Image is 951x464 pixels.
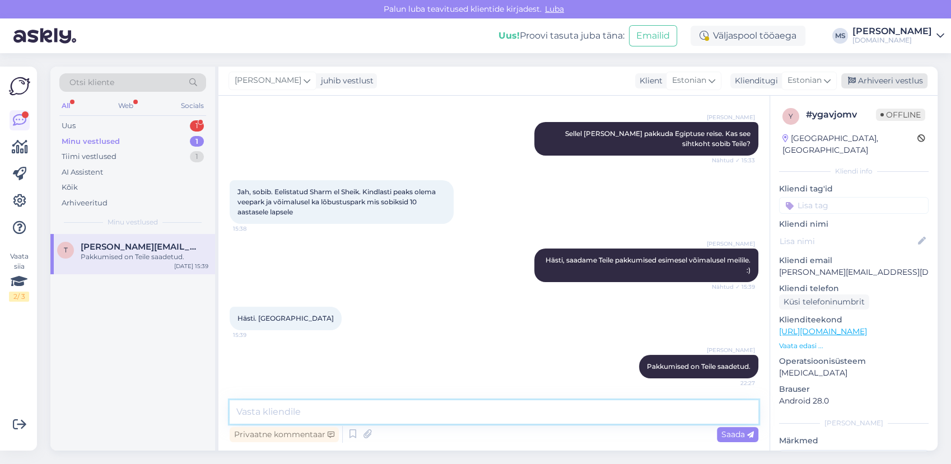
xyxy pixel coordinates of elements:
div: Väljaspool tööaega [691,26,805,46]
div: Küsi telefoninumbrit [779,294,869,310]
div: [DOMAIN_NAME] [852,36,932,45]
span: Estonian [787,74,822,87]
div: All [59,99,72,113]
input: Lisa nimi [780,235,916,247]
span: Luba [542,4,567,14]
p: Android 28.0 [779,395,929,407]
div: 1 [190,120,204,132]
button: Emailid [629,25,677,46]
div: Arhiveeritud [62,198,108,209]
span: Estonian [672,74,706,87]
img: Askly Logo [9,76,30,97]
div: Proovi tasuta juba täna: [498,29,624,43]
div: Pakkumised on Teile saadetud. [81,252,208,262]
span: Jah, sobib. Eelistatud Sharm el Sheik. Kindlasti peaks olema veepark ja võimalusel ka lõbustuspar... [237,188,437,216]
p: Kliendi email [779,255,929,266]
div: Vaata siia [9,251,29,302]
span: Nähtud ✓ 15:33 [712,156,755,165]
span: Otsi kliente [69,77,114,88]
span: [PERSON_NAME] [707,113,755,121]
div: Socials [179,99,206,113]
div: [PERSON_NAME] [779,418,929,428]
span: taimi.lilloja@gmail.com [81,242,197,252]
p: Vaata edasi ... [779,341,929,351]
div: Kliendi info [779,166,929,176]
div: [GEOGRAPHIC_DATA], [GEOGRAPHIC_DATA] [782,133,917,156]
span: t [64,246,68,254]
span: 15:38 [233,224,275,233]
div: 2 / 3 [9,292,29,302]
span: Minu vestlused [108,217,158,227]
span: Sellel [PERSON_NAME] pakkuda Egiptuse reise. Kas see sihtkoht sobib Teile? [565,129,752,148]
div: [DATE] 15:39 [174,262,208,270]
p: [MEDICAL_DATA] [779,367,929,379]
p: [PERSON_NAME][EMAIL_ADDRESS][DOMAIN_NAME] [779,266,929,278]
div: Uus [62,120,76,132]
b: Uus! [498,30,520,41]
span: Hästi, saadame Teile pakkumised esimesel võimalusel meilile. :) [546,256,752,274]
div: AI Assistent [62,167,103,178]
span: Pakkumised on Teile saadetud. [647,362,750,371]
p: Kliendi tag'id [779,183,929,195]
a: [URL][DOMAIN_NAME] [779,326,867,336]
span: [PERSON_NAME] [707,240,755,248]
p: Kliendi telefon [779,283,929,294]
div: [PERSON_NAME] [852,27,932,36]
p: Kliendi nimi [779,218,929,230]
div: Tiimi vestlused [62,151,116,162]
span: Nähtud ✓ 15:39 [712,283,755,291]
span: Saada [721,429,754,439]
span: [PERSON_NAME] [235,74,301,87]
p: Klienditeekond [779,314,929,326]
div: Web [116,99,136,113]
span: [PERSON_NAME] [707,346,755,354]
div: Privaatne kommentaar [230,427,339,442]
div: Arhiveeri vestlus [841,73,927,88]
input: Lisa tag [779,197,929,214]
a: [PERSON_NAME][DOMAIN_NAME] [852,27,944,45]
div: Minu vestlused [62,136,120,147]
div: juhib vestlust [316,75,374,87]
span: Hästi. [GEOGRAPHIC_DATA] [237,314,334,322]
div: Klient [635,75,663,87]
div: MS [832,28,848,44]
p: Brauser [779,383,929,395]
div: 1 [190,136,204,147]
span: Offline [876,109,925,121]
div: # ygavjomv [806,108,876,121]
div: 1 [190,151,204,162]
p: Operatsioonisüsteem [779,355,929,367]
div: Kõik [62,182,78,193]
div: Klienditugi [730,75,778,87]
p: Märkmed [779,435,929,447]
span: 22:27 [713,379,755,387]
span: 15:39 [233,331,275,339]
span: y [789,112,793,120]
